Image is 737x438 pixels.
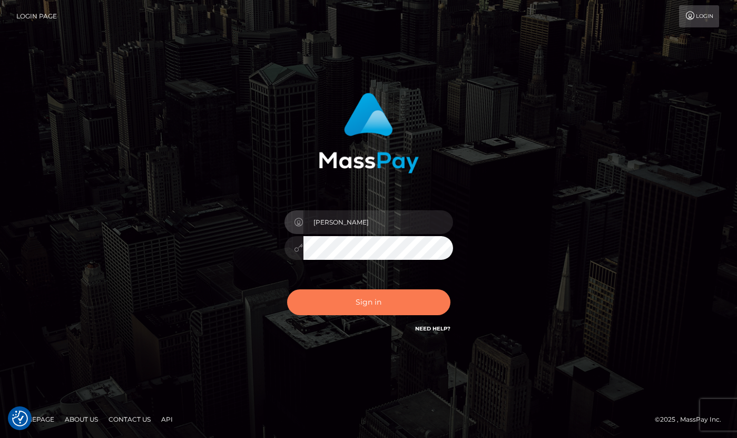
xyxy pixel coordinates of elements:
img: MassPay Login [319,93,419,173]
a: Homepage [12,411,58,427]
button: Consent Preferences [12,411,28,426]
a: Login [679,5,719,27]
img: Revisit consent button [12,411,28,426]
a: API [157,411,177,427]
div: © 2025 , MassPay Inc. [655,414,729,425]
input: Username... [303,210,453,234]
button: Sign in [287,289,450,315]
a: Login Page [16,5,57,27]
a: Contact Us [104,411,155,427]
a: Need Help? [415,325,450,332]
a: About Us [61,411,102,427]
